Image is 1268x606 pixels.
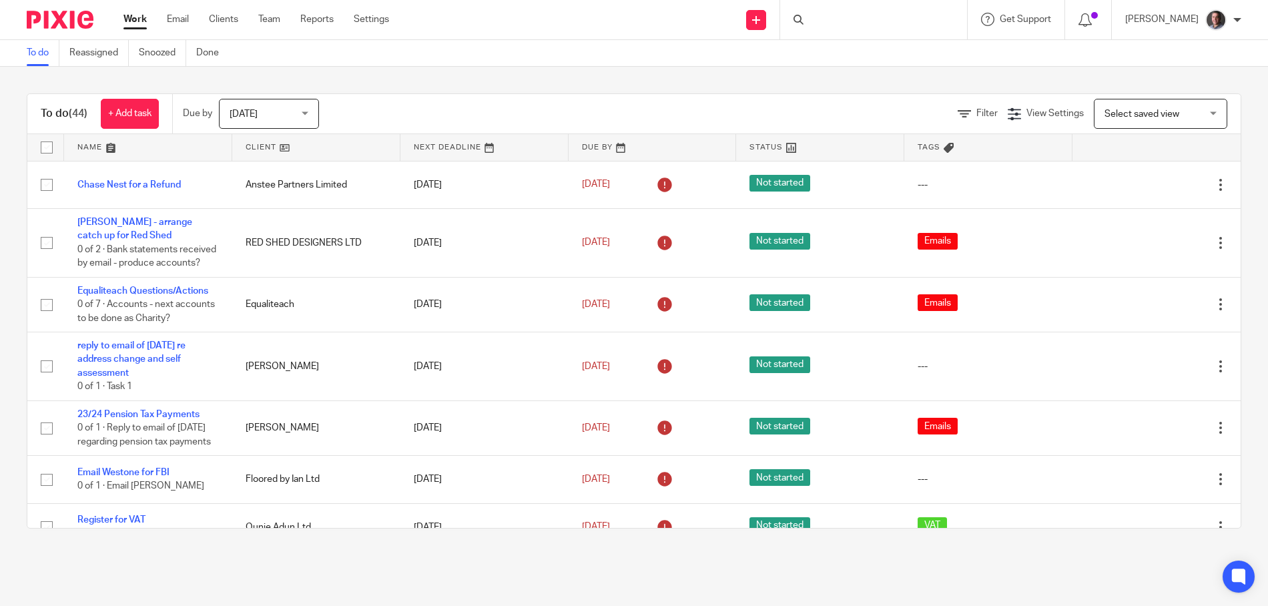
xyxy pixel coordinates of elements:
img: Pixie [27,11,93,29]
span: [DATE] [230,109,258,119]
div: --- [918,360,1059,373]
span: [DATE] [582,180,610,190]
span: 0 of 7 · Accounts - next accounts to be done as Charity? [77,300,215,323]
a: Reports [300,13,334,26]
img: CP%20Headshot.jpeg [1205,9,1227,31]
span: 0 of 1 · Task 1 [77,382,132,391]
span: Not started [749,418,810,434]
td: Ounje Adun Ltd [232,503,400,551]
a: reply to email of [DATE] re address change and self assessment [77,341,186,378]
a: [PERSON_NAME] - arrange catch up for Red Shed [77,218,192,240]
span: View Settings [1026,109,1084,118]
span: Get Support [1000,15,1051,24]
span: Emails [918,233,958,250]
a: Email Westone for FBI [77,468,170,477]
h1: To do [41,107,87,121]
a: + Add task [101,99,159,129]
span: Not started [749,233,810,250]
a: Email [167,13,189,26]
div: --- [918,178,1059,192]
span: Not started [749,517,810,534]
td: [PERSON_NAME] [232,400,400,455]
span: Not started [749,356,810,373]
td: Floored by Ian Ltd [232,456,400,503]
span: [DATE] [582,238,610,248]
a: Chase Nest for a Refund [77,180,181,190]
span: Tags [918,143,940,151]
a: Snoozed [139,40,186,66]
a: Settings [354,13,389,26]
span: Not started [749,469,810,486]
span: [DATE] [582,523,610,532]
td: [PERSON_NAME] [232,332,400,401]
span: [DATE] [582,475,610,484]
a: Register for VAT [77,515,145,525]
td: [DATE] [400,208,569,277]
a: 23/24 Pension Tax Payments [77,410,200,419]
span: Not started [749,294,810,311]
a: Clients [209,13,238,26]
a: Reassigned [69,40,129,66]
a: Work [123,13,147,26]
a: Equaliteach Questions/Actions [77,286,208,296]
span: Emails [918,294,958,311]
span: [DATE] [582,362,610,371]
span: Select saved view [1104,109,1179,119]
span: 0 of 1 · Reply to email of [DATE] regarding pension tax payments [77,423,211,446]
td: [DATE] [400,456,569,503]
span: VAT [918,517,947,534]
td: [DATE] [400,503,569,551]
td: Anstee Partners Limited [232,161,400,208]
span: Filter [976,109,998,118]
span: [DATE] [582,300,610,309]
span: 0 of 2 · Bank statements received by email - produce accounts? [77,245,216,268]
div: --- [918,473,1059,486]
td: RED SHED DESIGNERS LTD [232,208,400,277]
p: Due by [183,107,212,120]
a: Done [196,40,229,66]
a: Team [258,13,280,26]
td: [DATE] [400,161,569,208]
span: 0 of 1 · Email [PERSON_NAME] [77,482,204,491]
td: Equaliteach [232,277,400,332]
span: Not started [749,175,810,192]
a: To do [27,40,59,66]
td: [DATE] [400,277,569,332]
td: [DATE] [400,332,569,401]
td: [DATE] [400,400,569,455]
span: [DATE] [582,423,610,432]
span: (44) [69,108,87,119]
span: Emails [918,418,958,434]
p: [PERSON_NAME] [1125,13,1199,26]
